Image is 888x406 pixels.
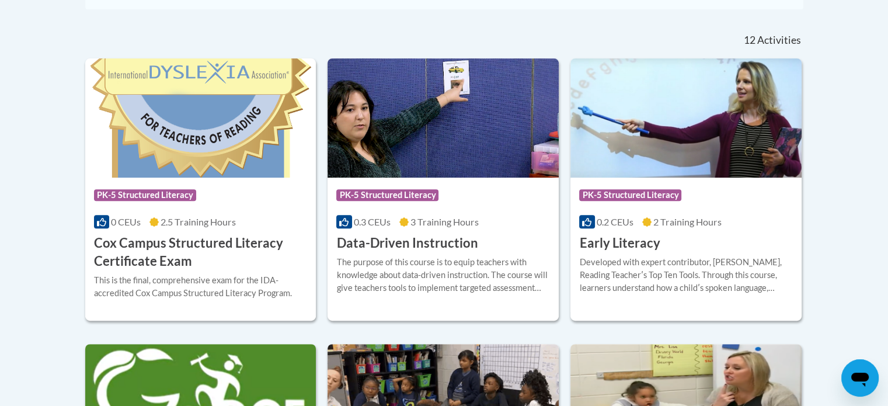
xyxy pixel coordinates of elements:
span: 0 CEUs [111,216,141,227]
iframe: Button to launch messaging window [841,359,879,397]
a: Course LogoPK-5 Structured Literacy0.3 CEUs3 Training Hours Data-Driven InstructionThe purpose of... [328,58,559,320]
span: 0.3 CEUs [354,216,391,227]
span: 3 Training Hours [410,216,479,227]
div: Developed with expert contributor, [PERSON_NAME], Reading Teacherʹs Top Ten Tools. Through this c... [579,256,793,294]
span: PK-5 Structured Literacy [336,189,438,201]
img: Course Logo [328,58,559,178]
span: PK-5 Structured Literacy [579,189,681,201]
span: PK-5 Structured Literacy [94,189,196,201]
span: 2 Training Hours [653,216,722,227]
span: 12 [743,34,755,47]
span: Activities [757,34,801,47]
h3: Cox Campus Structured Literacy Certificate Exam [94,234,308,270]
a: Course LogoPK-5 Structured Literacy0 CEUs2.5 Training Hours Cox Campus Structured Literacy Certif... [85,58,316,320]
div: This is the final, comprehensive exam for the IDA-accredited Cox Campus Structured Literacy Program. [94,274,308,300]
div: The purpose of this course is to equip teachers with knowledge about data-driven instruction. The... [336,256,550,294]
span: 0.2 CEUs [597,216,633,227]
img: Course Logo [570,58,802,178]
h3: Early Literacy [579,234,660,252]
span: 2.5 Training Hours [161,216,236,227]
h3: Data-Driven Instruction [336,234,478,252]
img: Course Logo [85,58,316,178]
a: Course LogoPK-5 Structured Literacy0.2 CEUs2 Training Hours Early LiteracyDeveloped with expert c... [570,58,802,320]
